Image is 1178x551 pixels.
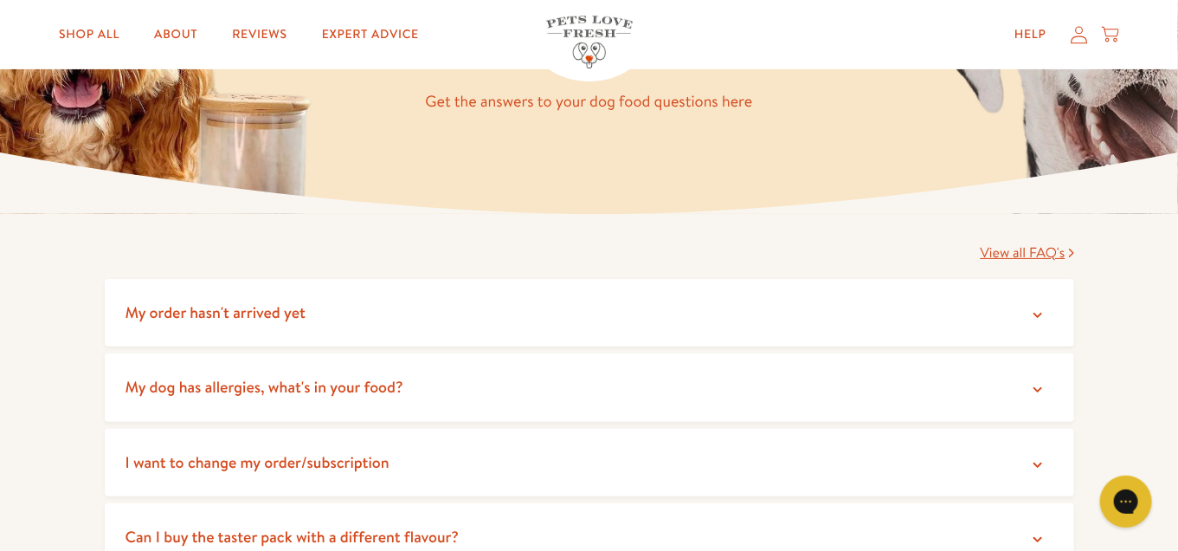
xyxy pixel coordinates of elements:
span: My dog has allergies, what's in your food? [126,376,403,398]
a: Reviews [218,17,300,52]
p: Get the answers to your dog food questions here [105,88,1074,115]
a: About [140,17,211,52]
span: My order hasn't arrived yet [126,301,306,323]
a: Shop All [45,17,133,52]
a: Expert Advice [308,17,433,52]
a: View all FAQ's [981,243,1074,263]
span: I want to change my order/subscription [126,451,389,473]
span: Can I buy the taster pack with a different flavour? [126,526,460,548]
summary: I want to change my order/subscription [105,429,1074,497]
iframe: Gorgias live chat messenger [1091,470,1161,534]
summary: My order hasn't arrived yet [105,279,1074,347]
span: View all FAQ's [981,243,1065,263]
img: Pets Love Fresh [546,16,633,68]
a: Help [1001,17,1060,52]
summary: My dog has allergies, what's in your food? [105,353,1074,422]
